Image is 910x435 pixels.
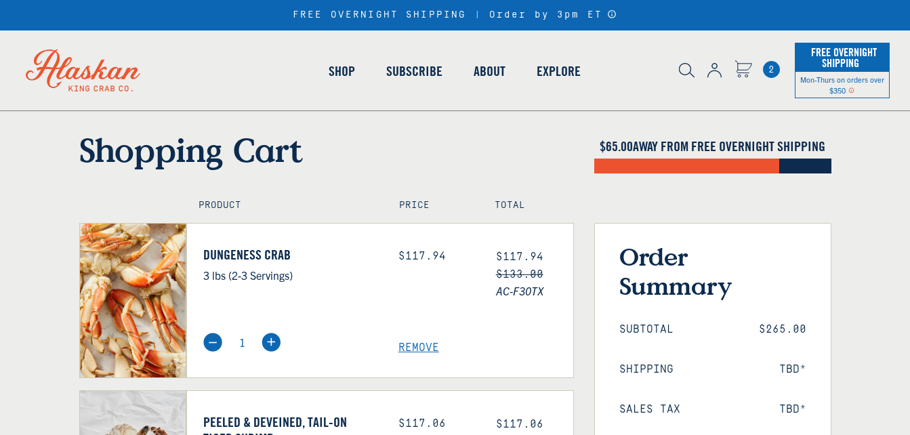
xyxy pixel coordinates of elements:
p: 3 lbs (2-3 Servings) [203,266,378,284]
h3: Order Summary [619,242,806,300]
a: Cart [763,61,780,78]
span: $117.06 [496,418,543,430]
div: FREE OVERNIGHT SHIPPING | Order by 3pm ET [293,9,617,21]
img: Dungeness Crab - 3 lbs (2-3 Servings) [80,224,186,377]
div: $117.94 [398,250,476,263]
span: Subtotal [619,323,674,336]
a: Cart [735,60,752,80]
h4: Price [399,200,466,211]
span: 2 [763,61,780,78]
a: Remove [398,341,573,354]
a: Subscribe [371,33,458,110]
a: About [458,33,521,110]
span: $117.94 [496,251,543,263]
img: account [707,63,722,78]
span: Shipping Notice Icon [848,85,854,95]
a: Announcement Bar Modal [607,9,617,19]
a: Explore [521,33,596,110]
span: $265.00 [759,323,806,336]
span: AC-F30TX [496,282,573,299]
a: Dungeness Crab [203,247,378,263]
span: Free Overnight Shipping [808,42,877,73]
img: plus [262,333,281,352]
img: minus [203,333,222,352]
span: Sales Tax [619,403,680,416]
a: Shop [313,33,371,110]
s: $133.00 [496,268,543,281]
span: Mon-Thurs on orders over $350 [800,75,884,95]
div: $117.06 [398,417,476,430]
span: Shipping [619,363,674,376]
h4: $ AWAY FROM FREE OVERNIGHT SHIPPING [594,138,831,154]
h4: Product [199,200,370,211]
h4: Total [495,200,561,211]
h1: Shopping Cart [79,130,574,169]
img: Alaskan King Crab Co. logo [7,30,159,110]
span: 65.00 [606,138,633,154]
img: search [679,63,695,78]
